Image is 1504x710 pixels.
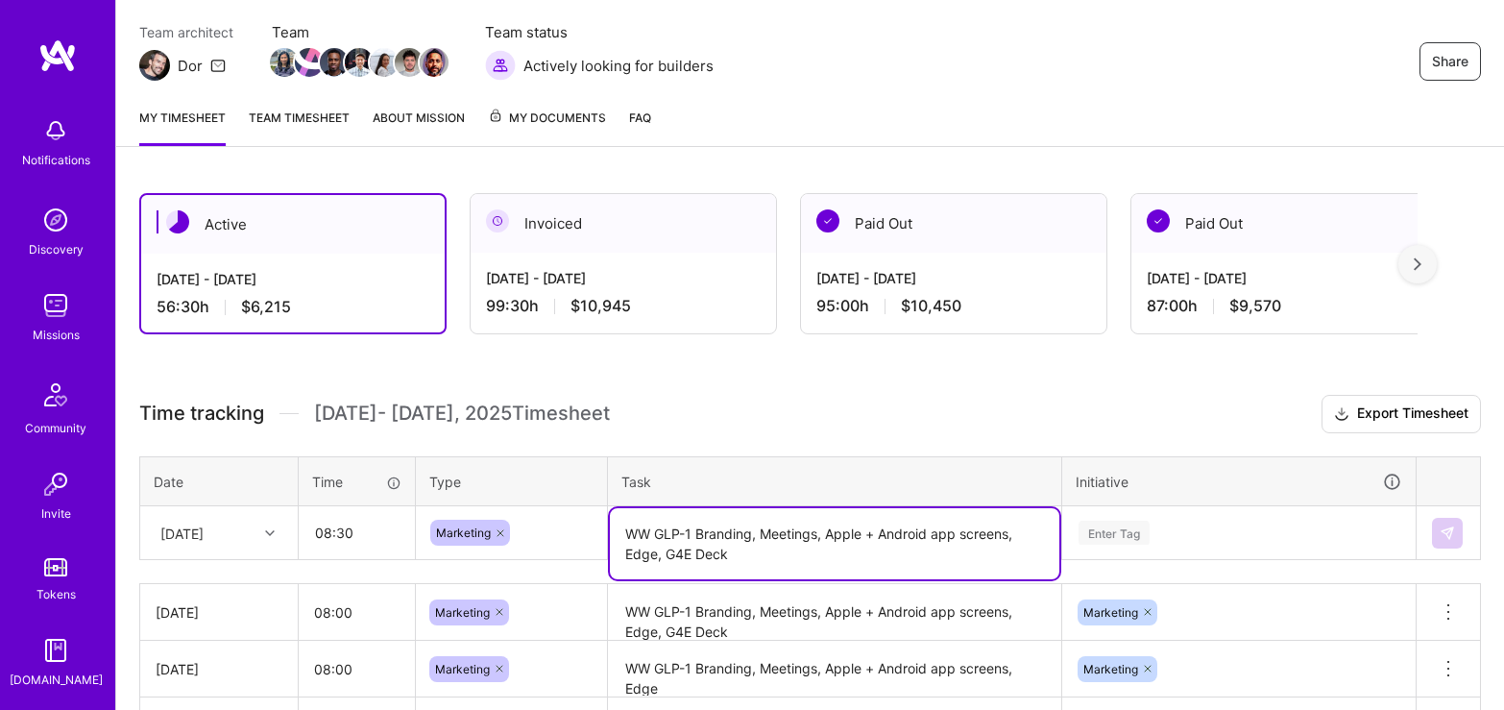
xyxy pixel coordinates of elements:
div: Paid Out [1131,194,1437,253]
input: HH:MM [299,587,415,638]
img: teamwork [36,286,75,325]
th: Type [416,456,608,506]
div: Dor [178,56,203,76]
img: Paid Out [1147,209,1170,233]
div: [DATE] [160,523,204,543]
div: Missions [33,325,80,345]
img: right [1414,257,1421,271]
div: [DATE] - [DATE] [1147,268,1421,288]
img: discovery [36,201,75,239]
button: Share [1419,42,1481,81]
div: Paid Out [801,194,1106,253]
div: [DATE] [156,659,282,679]
a: Team Member Avatar [322,46,347,79]
i: icon Chevron [265,528,275,538]
button: Export Timesheet [1322,395,1481,433]
th: Task [608,456,1062,506]
a: Team Member Avatar [422,46,447,79]
input: HH:MM [299,644,415,695]
img: Team Member Avatar [370,48,399,77]
span: Actively looking for builders [523,56,714,76]
div: Discovery [29,239,84,259]
span: Marketing [436,526,491,540]
img: Paid Out [816,209,839,233]
div: [DOMAIN_NAME] [10,670,103,690]
div: Time [312,472,401,492]
img: Team Member Avatar [420,48,449,77]
i: icon Download [1334,404,1349,425]
span: Team status [485,22,714,42]
span: Time tracking [139,402,264,426]
img: logo [38,38,77,73]
div: Community [25,418,86,438]
div: 56:30 h [157,297,429,317]
span: [DATE] - [DATE] , 2025 Timesheet [314,402,610,426]
input: HH:MM [300,507,414,558]
a: My Documents [488,108,606,146]
div: [DATE] - [DATE] [486,268,761,288]
span: Marketing [1083,662,1138,676]
div: Invite [41,503,71,524]
img: Team Member Avatar [295,48,324,77]
div: Active [141,195,445,254]
textarea: WW GLP-1 Branding, Meetings, Apple + Android app screens, Edge, G4E Deck [610,586,1059,640]
span: My Documents [488,108,606,129]
a: Team Member Avatar [347,46,372,79]
img: Team Member Avatar [345,48,374,77]
img: tokens [44,558,67,576]
textarea: WW GLP-1 Branding, Meetings, Apple + Android app screens, Edge, G4E Deck [610,508,1059,579]
div: Tokens [36,584,76,604]
span: Marketing [1083,605,1138,620]
div: [DATE] [156,602,282,623]
img: Team Architect [139,50,170,81]
textarea: WW GLP-1 Branding, Meetings, Apple + Android app screens, Edge [610,643,1059,696]
span: Marketing [435,662,490,676]
span: Team architect [139,22,233,42]
img: guide book [36,631,75,670]
div: Initiative [1076,471,1402,493]
span: $6,215 [241,297,291,317]
a: About Mission [373,108,465,146]
img: Team Member Avatar [270,48,299,77]
img: Invoiced [486,209,509,233]
th: Date [140,456,299,506]
a: Team Member Avatar [272,46,297,79]
a: Team timesheet [249,108,350,146]
img: Actively looking for builders [485,50,516,81]
img: Active [166,210,189,233]
a: Team Member Avatar [297,46,322,79]
span: $10,945 [570,296,631,316]
div: [DATE] - [DATE] [157,269,429,289]
div: [DATE] - [DATE] [816,268,1091,288]
a: My timesheet [139,108,226,146]
span: Marketing [435,605,490,620]
span: Team [272,22,447,42]
img: Submit [1440,526,1455,541]
div: 95:00 h [816,296,1091,316]
a: Team Member Avatar [372,46,397,79]
img: Team Member Avatar [320,48,349,77]
i: icon Mail [210,58,226,73]
img: Invite [36,465,75,503]
img: Community [33,372,79,418]
div: 87:00 h [1147,296,1421,316]
span: Share [1432,52,1468,71]
span: $9,570 [1229,296,1281,316]
div: Invoiced [471,194,776,253]
span: $10,450 [901,296,961,316]
div: Notifications [22,150,90,170]
a: FAQ [629,108,651,146]
div: Enter Tag [1079,518,1150,548]
div: 99:30 h [486,296,761,316]
img: Team Member Avatar [395,48,424,77]
a: Team Member Avatar [397,46,422,79]
img: bell [36,111,75,150]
